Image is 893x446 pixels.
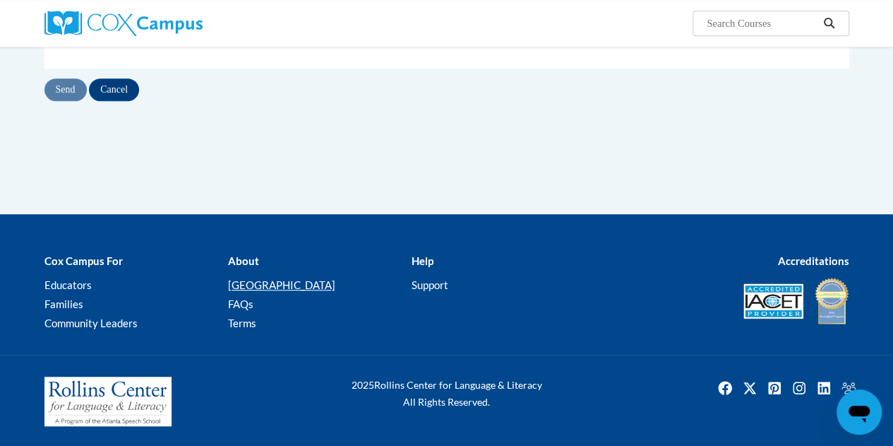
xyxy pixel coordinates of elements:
[309,377,585,411] div: Rollins Center for Language & Literacy All Rights Reserved.
[763,377,786,399] a: Pinterest
[714,377,736,399] img: Facebook icon
[227,317,256,329] a: Terms
[788,377,810,399] a: Instagram
[227,254,258,267] b: About
[44,298,83,310] a: Families
[44,278,92,291] a: Educators
[227,298,253,310] a: FAQs
[814,276,849,326] img: IDA® Accredited
[411,254,433,267] b: Help
[818,15,839,32] button: Search
[763,377,786,399] img: Pinterest icon
[705,15,818,32] input: Search Courses
[352,379,374,391] span: 2025
[44,317,138,329] a: Community Leaders
[89,78,139,101] input: Cancel
[738,377,761,399] img: Twitter icon
[837,377,860,399] a: Facebook Group
[738,377,761,399] a: Twitter
[714,377,736,399] a: Facebook
[227,278,335,291] a: [GEOGRAPHIC_DATA]
[411,278,448,291] a: Support
[813,377,835,399] img: LinkedIn icon
[837,389,882,435] iframe: Button to launch messaging window
[44,11,299,36] a: Cox Campus
[813,377,835,399] a: Linkedin
[837,377,860,399] img: Facebook group icon
[788,377,810,399] img: Instagram icon
[44,377,172,426] img: Rollins Center for Language & Literacy - A Program of the Atlanta Speech School
[778,254,849,267] b: Accreditations
[44,11,203,36] img: Cox Campus
[743,283,803,319] img: Accredited IACET® Provider
[44,254,123,267] b: Cox Campus For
